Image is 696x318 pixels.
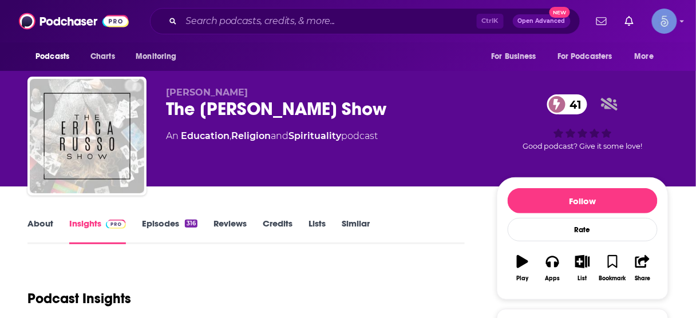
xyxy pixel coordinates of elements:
button: open menu [550,46,629,67]
span: [PERSON_NAME] [166,87,248,98]
a: Spirituality [288,130,341,141]
img: The Erica Russo Show [30,79,144,193]
a: Religion [231,130,271,141]
button: Play [508,248,537,289]
span: , [230,130,231,141]
span: More [635,49,654,65]
a: Similar [342,218,370,244]
a: Lists [309,218,326,244]
button: open menu [128,46,191,67]
h1: Podcast Insights [27,290,131,307]
img: Podchaser - Follow, Share and Rate Podcasts [19,10,129,32]
span: Logged in as Spiral5-G1 [652,9,677,34]
div: An podcast [166,129,378,143]
a: About [27,218,53,244]
a: Education [181,130,230,141]
img: Podchaser Pro [106,220,126,229]
button: Apps [537,248,567,289]
a: Episodes316 [142,218,197,244]
div: Share [635,275,650,282]
a: Charts [83,46,122,67]
a: Show notifications dropdown [620,11,638,31]
div: 316 [185,220,197,228]
a: Credits [263,218,292,244]
a: 41 [547,94,588,114]
button: Show profile menu [652,9,677,34]
button: open menu [483,46,551,67]
button: Open AdvancedNew [513,14,571,28]
button: List [568,248,598,289]
div: 41Good podcast? Give it some love! [497,87,669,158]
span: New [549,7,570,18]
span: Open Advanced [518,18,565,24]
span: Monitoring [136,49,176,65]
span: and [271,130,288,141]
span: Good podcast? Give it some love! [523,142,643,150]
div: Bookmark [599,275,626,282]
div: Search podcasts, credits, & more... [150,8,580,34]
img: User Profile [652,9,677,34]
span: Ctrl K [477,14,504,29]
span: For Business [491,49,536,65]
div: Rate [508,218,658,241]
span: 41 [559,94,588,114]
span: Charts [90,49,115,65]
a: Reviews [213,218,247,244]
input: Search podcasts, credits, & more... [181,12,477,30]
span: For Podcasters [557,49,612,65]
a: Show notifications dropdown [592,11,611,31]
div: Play [517,275,529,282]
div: Apps [545,275,560,282]
a: InsightsPodchaser Pro [69,218,126,244]
button: Share [628,248,658,289]
span: Podcasts [35,49,69,65]
button: Follow [508,188,658,213]
button: open menu [627,46,669,67]
button: open menu [27,46,84,67]
button: Bookmark [598,248,627,289]
div: List [578,275,587,282]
